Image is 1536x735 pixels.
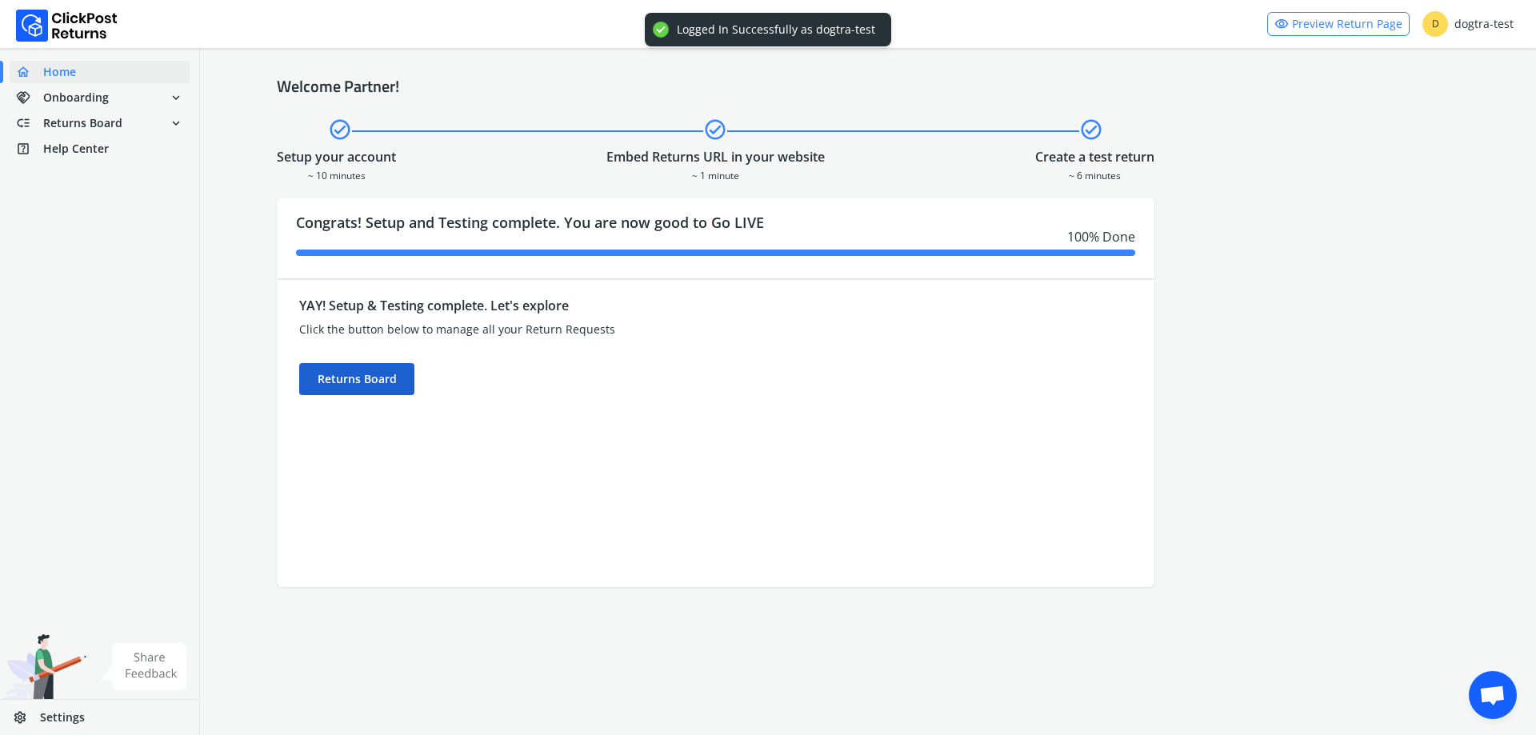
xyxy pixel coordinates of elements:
div: Returns Board [299,363,414,395]
div: dogtra-test [1422,11,1514,37]
a: visibilityPreview Return Page [1267,12,1410,36]
img: share feedback [100,643,187,690]
div: 100 % Done [296,227,1135,246]
span: check_circle [703,115,727,144]
span: Home [43,64,76,80]
span: check_circle [328,115,352,144]
div: ~ 10 minutes [277,166,396,182]
span: expand_more [169,112,183,134]
a: help_centerHelp Center [10,138,190,160]
div: Logged In Successfully as dogtra-test [677,22,875,37]
span: expand_more [169,86,183,109]
h4: Welcome Partner! [277,77,1459,96]
a: homeHome [10,61,190,83]
span: handshake [16,86,43,109]
div: ~ 1 minute [606,166,825,182]
div: YAY! Setup & Testing complete. Let's explore [299,296,912,315]
div: Setup your account [277,147,396,166]
span: home [16,61,43,83]
span: D [1422,11,1448,37]
span: Settings [40,709,85,725]
div: Embed Returns URL in your website [606,147,825,166]
span: low_priority [16,112,43,134]
div: Congrats! Setup and Testing complete. You are now good to Go LIVE [277,198,1154,278]
a: Open chat [1469,671,1517,719]
span: visibility [1274,13,1289,35]
span: Help Center [43,141,109,157]
span: Returns Board [43,115,122,131]
span: help_center [16,138,43,160]
div: Click the button below to manage all your Return Requests [299,322,912,338]
img: Logo [16,10,118,42]
span: settings [13,706,40,729]
span: Onboarding [43,90,109,106]
div: ~ 6 minutes [1035,166,1154,182]
div: Create a test return [1035,147,1154,166]
span: check_circle [1079,115,1103,144]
